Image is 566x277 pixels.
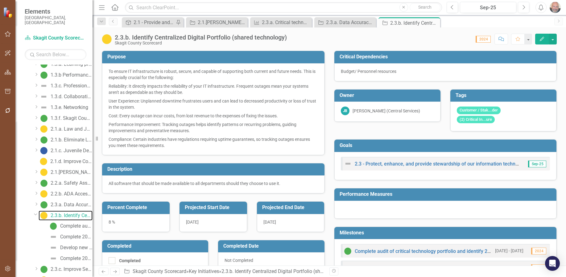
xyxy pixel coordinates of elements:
[51,72,93,78] div: 1.3.b Performance Evaluation and Training
[476,36,491,43] span: 2024
[25,49,86,60] input: Search Below...
[189,268,219,274] a: Key Initiatives
[48,232,93,242] a: Complete 2026 upgrades and identify 2027 upgrades.
[125,2,442,13] input: Search ClearPoint...
[109,111,318,120] p: Cost: Every outage can incur costs, from lost revenue to the expenses of fixing the issues.
[545,256,560,271] div: Open Intercom Messenger
[262,205,321,210] h3: Projected End Date
[51,105,88,110] div: 1.3.e. Networking
[48,221,93,231] a: Complete audit of critical technology portfolio and identify 2026 upgrades.
[340,230,554,236] h3: Milestones
[495,265,523,271] small: [DATE] - [DATE]
[25,8,86,15] span: Elements
[221,268,357,274] div: 2.3.b. Identify Centralized Digital Portfolio (shared technology)
[39,264,93,274] a: 2.3.c. Improve Security Posture of Technology infrastructure
[344,160,352,167] img: Not Defined
[60,223,93,229] div: Complete audit of critical technology portfolio and identify 2026 upgrades.
[456,93,553,98] h3: Tags
[50,244,57,251] img: Not Defined
[51,213,93,218] div: 2.3.b. Identify Centralized Digital Portfolio (shared technology)
[51,148,93,153] div: 2.1.c. Juvenile Detention Facility
[495,248,523,254] small: [DATE] - [DATE]
[51,94,93,99] div: 1.3.d. Collaboration project
[218,252,324,270] div: Not Completed
[460,2,517,13] button: Sep-25
[531,248,546,254] span: 2024
[51,83,93,89] div: 1.3.c. Professional development program
[115,41,287,45] div: Skagit County Scorecard
[48,254,93,263] a: Complete 2028 upgrades.
[40,93,48,100] img: Not Defined
[550,2,561,13] img: Ken Hansen
[51,202,93,208] div: 2.3.a. Data Accuracy Improvement Project
[223,243,321,249] h3: Completed Date
[50,233,57,241] img: Not Defined
[40,169,48,176] img: Caution
[355,161,544,167] a: 2.3 - Protect, enhance, and provide stewardship of our information technology assets.
[457,116,495,124] span: (2) Critical In...ure
[51,115,93,121] div: 1.3.f. Skagit County WEESK Training
[51,170,93,175] div: 2.1.[PERSON_NAME] level of service
[107,243,205,249] h3: Completed
[3,7,14,18] img: ClearPoint Strategy
[39,81,93,91] a: 1.3.c. Professional development program
[40,266,48,273] img: On Target
[390,19,439,27] div: 2.3.b. Identify Centralized Digital Portfolio (shared technology)
[60,256,93,261] div: Complete 2028 upgrades.
[262,19,310,26] div: 2.3.a. Critical technology replacement
[40,190,48,198] img: Caution
[340,191,554,197] h3: Performance Measures
[186,220,199,225] span: [DATE]
[39,124,93,134] a: 2.1.a. Law and Justice Campus
[418,5,432,10] span: Search
[109,120,318,135] p: Performance Improvement: Tracking outages helps identify patterns or recurring problems, guiding ...
[326,19,374,26] div: 2.3.a. Data Accuracy Improvement Project
[410,3,440,12] button: Search
[107,54,321,60] h3: Purpose
[25,15,86,25] small: [GEOGRAPHIC_DATA], [GEOGRAPHIC_DATA]
[39,178,93,188] a: 2.2.a. Safety Assessments of County Campuses and Facilities
[252,19,310,26] a: 2.3.a. Critical technology replacement
[39,135,93,145] a: 2.1.b. Eliminate Leased Office Space
[133,268,186,274] a: Skagit County Scorecard
[51,137,93,143] div: 2.1.b. Eliminate Leased Office Space
[109,68,318,82] p: To ensure IT infrastructure is robust, secure, and capable of supporting both current and future ...
[50,159,93,164] div: 2.1.d. Improve Cook Road LOS MP 1.86 - 5.63
[340,54,554,60] h3: Critical Dependencies
[344,247,352,255] img: On Target
[102,34,112,44] img: Caution
[115,34,287,41] div: 2.3.b. Identify Centralized Digital Portfolio (shared technology)
[123,19,174,26] a: 2.1 - Provide and protect County infrastructure for to support resiliency, sustainability, and we...
[40,125,48,133] img: Caution
[40,82,48,90] img: Not Defined
[102,214,170,232] div: 8 %
[40,104,48,111] img: Not Defined
[50,255,57,262] img: Not Defined
[39,200,93,210] a: 2.3.a. Data Accuracy Improvement Project
[39,92,93,102] a: 1.3.d. Collaboration project
[340,93,437,98] h3: Owner
[107,166,321,172] h3: Description
[39,103,88,112] a: 1.3.e. Networking
[39,189,93,199] a: 2.2.b. ADA Accessibility
[198,19,246,26] div: 2.1.[PERSON_NAME] level of service
[40,115,48,122] img: On Target
[316,19,374,26] a: 2.3.a. Data Accuracy Improvement Project
[355,248,519,254] a: Complete audit of critical technology portfolio and identify 2026 upgrades.
[40,158,47,165] img: Caution
[263,220,276,225] span: [DATE]
[39,146,93,156] a: 2.1.c. Juvenile Detention Facility
[528,161,546,167] span: Sep-25
[109,135,318,149] p: Compliance: Certain industries have regulations requiring uptime guarantees, so tracking outages ...
[50,222,57,230] img: On Target
[51,267,93,272] div: 2.3.c. Improve Security Posture of Technology infrastructure
[51,126,93,132] div: 2.1.a. Law and Justice Campus
[341,107,349,115] div: JB
[124,268,324,275] div: » »
[25,35,86,42] a: Skagit County Scorecard
[60,234,93,240] div: Complete 2026 upgrades and identify 2027 upgrades.
[109,180,318,187] p: All software that should be made available to all departments should they choose to use it.
[188,19,246,26] a: 2.1.[PERSON_NAME] level of service
[109,82,318,97] p: Reliability: It directly impacts the reliability of your IT infrastructure. Frequent outages mean...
